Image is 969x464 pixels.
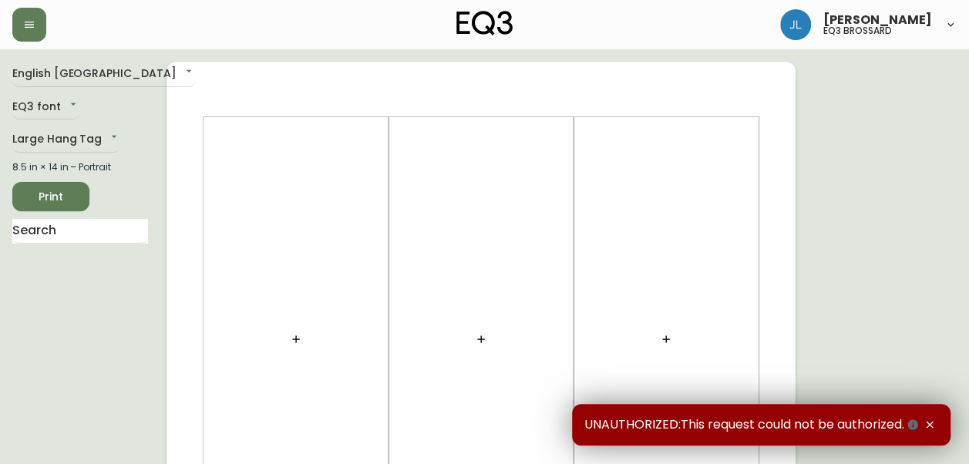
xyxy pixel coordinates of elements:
[823,26,892,35] h5: eq3 brossard
[823,14,932,26] span: [PERSON_NAME]
[12,127,120,153] div: Large Hang Tag
[12,219,148,244] input: Search
[12,160,148,174] div: 8.5 in × 14 in – Portrait
[12,95,79,120] div: EQ3 font
[12,182,89,211] button: Print
[780,9,811,40] img: 4c684eb21b92554db63a26dcce857022
[12,62,195,87] div: English [GEOGRAPHIC_DATA]
[456,11,513,35] img: logo
[25,187,77,207] span: Print
[584,416,921,433] span: UNAUTHORIZED:This request could not be authorized.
